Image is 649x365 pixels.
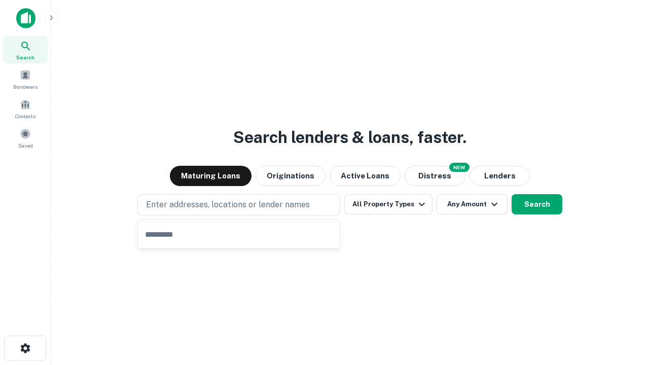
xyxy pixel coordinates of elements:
button: Search [512,194,562,214]
p: Enter addresses, locations or lender names [146,199,310,211]
h3: Search lenders & loans, faster. [233,125,466,150]
button: Search distressed loans with lien and other non-mortgage details. [405,166,465,186]
a: Contacts [3,95,48,122]
a: Search [3,36,48,63]
span: Borrowers [13,83,38,91]
a: Saved [3,124,48,152]
a: Borrowers [3,65,48,93]
button: Lenders [470,166,530,186]
div: NEW [449,163,470,172]
img: capitalize-icon.png [16,8,35,28]
button: Any Amount [437,194,508,214]
span: Search [16,53,34,61]
button: Originations [256,166,326,186]
button: Active Loans [330,166,401,186]
button: Maturing Loans [170,166,251,186]
span: Saved [18,141,33,150]
span: Contacts [15,112,35,120]
button: All Property Types [344,194,432,214]
button: Enter addresses, locations or lender names [137,194,340,215]
iframe: Chat Widget [598,251,649,300]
